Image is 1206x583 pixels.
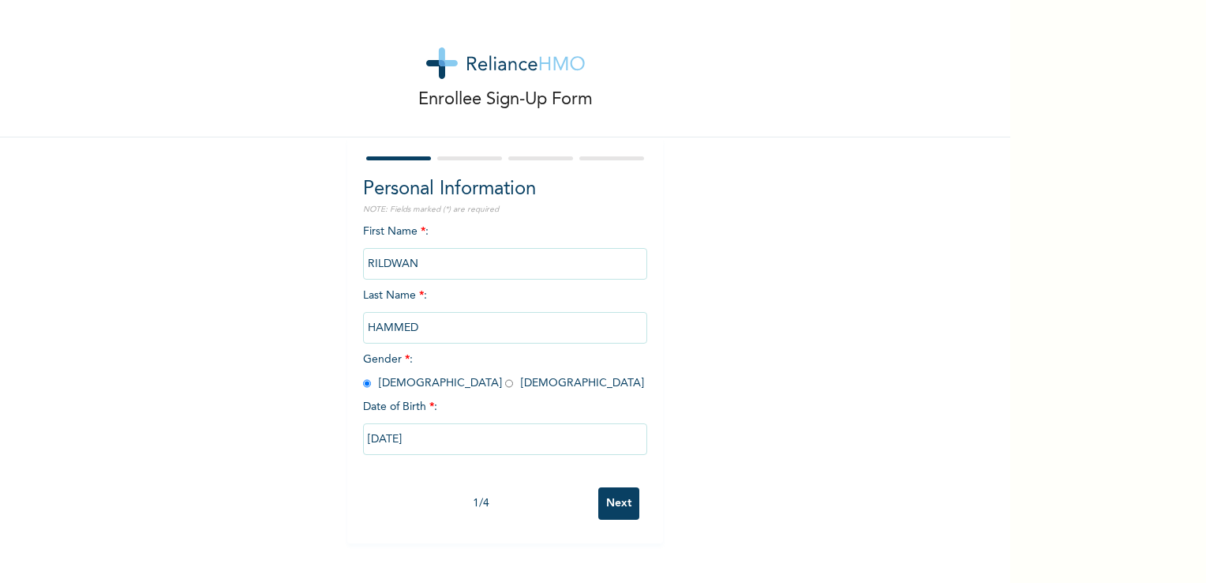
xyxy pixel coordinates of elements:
input: Next [598,487,639,520]
div: 1 / 4 [363,495,598,512]
input: DD-MM-YYYY [363,423,647,455]
h2: Personal Information [363,175,647,204]
img: logo [426,47,585,79]
p: Enrollee Sign-Up Form [418,87,593,113]
span: First Name : [363,226,647,269]
span: Date of Birth : [363,399,437,416]
span: Last Name : [363,290,647,333]
input: Enter your last name [363,312,647,344]
input: Enter your first name [363,248,647,280]
p: NOTE: Fields marked (*) are required [363,204,647,216]
span: Gender : [DEMOGRAPHIC_DATA] [DEMOGRAPHIC_DATA] [363,354,644,389]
